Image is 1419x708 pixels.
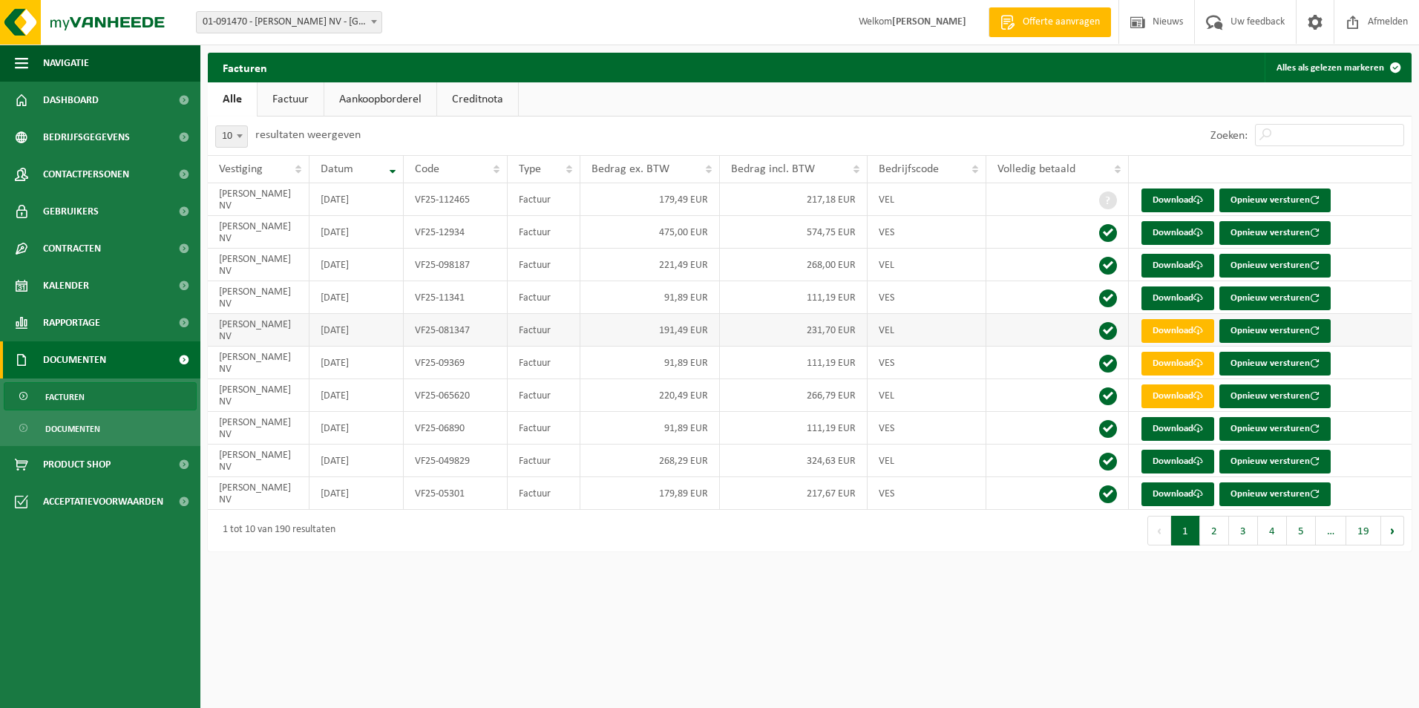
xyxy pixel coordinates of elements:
[208,53,282,82] h2: Facturen
[508,281,580,314] td: Factuur
[1219,482,1331,506] button: Opnieuw versturen
[309,281,404,314] td: [DATE]
[208,249,309,281] td: [PERSON_NAME] NV
[404,216,508,249] td: VF25-12934
[1141,450,1214,473] a: Download
[404,379,508,412] td: VF25-065620
[868,216,986,249] td: VES
[309,445,404,477] td: [DATE]
[1265,53,1410,82] button: Alles als gelezen markeren
[404,281,508,314] td: VF25-11341
[208,314,309,347] td: [PERSON_NAME] NV
[309,249,404,281] td: [DATE]
[1219,450,1331,473] button: Opnieuw versturen
[208,477,309,510] td: [PERSON_NAME] NV
[415,163,439,175] span: Code
[508,314,580,347] td: Factuur
[580,249,720,281] td: 221,49 EUR
[989,7,1111,37] a: Offerte aanvragen
[508,347,580,379] td: Factuur
[868,379,986,412] td: VEL
[1210,130,1248,142] label: Zoeken:
[508,216,580,249] td: Factuur
[215,517,335,544] div: 1 tot 10 van 190 resultaten
[720,249,868,281] td: 268,00 EUR
[1141,417,1214,441] a: Download
[720,281,868,314] td: 111,19 EUR
[437,82,518,117] a: Creditnota
[508,183,580,216] td: Factuur
[404,249,508,281] td: VF25-098187
[4,414,197,442] a: Documenten
[879,163,939,175] span: Bedrijfscode
[1219,319,1331,343] button: Opnieuw versturen
[1141,189,1214,212] a: Download
[1381,516,1404,545] button: Next
[404,347,508,379] td: VF25-09369
[1219,417,1331,441] button: Opnieuw versturen
[591,163,669,175] span: Bedrag ex. BTW
[720,314,868,347] td: 231,70 EUR
[508,477,580,510] td: Factuur
[720,183,868,216] td: 217,18 EUR
[208,445,309,477] td: [PERSON_NAME] NV
[1147,516,1171,545] button: Previous
[1219,352,1331,376] button: Opnieuw versturen
[1141,319,1214,343] a: Download
[1200,516,1229,545] button: 2
[45,415,100,443] span: Documenten
[1258,516,1287,545] button: 4
[1141,352,1214,376] a: Download
[580,216,720,249] td: 475,00 EUR
[43,230,101,267] span: Contracten
[404,314,508,347] td: VF25-081347
[219,163,263,175] span: Vestiging
[309,216,404,249] td: [DATE]
[208,412,309,445] td: [PERSON_NAME] NV
[892,16,966,27] strong: [PERSON_NAME]
[519,163,541,175] span: Type
[1219,189,1331,212] button: Opnieuw versturen
[580,347,720,379] td: 91,89 EUR
[868,249,986,281] td: VEL
[309,314,404,347] td: [DATE]
[43,483,163,520] span: Acceptatievoorwaarden
[208,379,309,412] td: [PERSON_NAME] NV
[43,45,89,82] span: Navigatie
[1316,516,1346,545] span: …
[868,347,986,379] td: VES
[1219,221,1331,245] button: Opnieuw versturen
[208,347,309,379] td: [PERSON_NAME] NV
[404,477,508,510] td: VF25-05301
[1141,384,1214,408] a: Download
[1141,286,1214,310] a: Download
[43,193,99,230] span: Gebruikers
[720,477,868,510] td: 217,67 EUR
[580,445,720,477] td: 268,29 EUR
[43,267,89,304] span: Kalender
[1346,516,1381,545] button: 19
[997,163,1075,175] span: Volledig betaald
[309,477,404,510] td: [DATE]
[1141,482,1214,506] a: Download
[1287,516,1316,545] button: 5
[196,11,382,33] span: 01-091470 - MYLLE H. NV - BELLEGEM
[43,341,106,378] span: Documenten
[309,412,404,445] td: [DATE]
[868,477,986,510] td: VES
[43,82,99,119] span: Dashboard
[43,156,129,193] span: Contactpersonen
[208,82,257,117] a: Alle
[731,163,815,175] span: Bedrag incl. BTW
[580,281,720,314] td: 91,89 EUR
[324,82,436,117] a: Aankoopborderel
[720,216,868,249] td: 574,75 EUR
[1219,286,1331,310] button: Opnieuw versturen
[4,382,197,410] a: Facturen
[720,379,868,412] td: 266,79 EUR
[720,445,868,477] td: 324,63 EUR
[43,119,130,156] span: Bedrijfsgegevens
[1141,254,1214,278] a: Download
[208,281,309,314] td: [PERSON_NAME] NV
[216,126,247,147] span: 10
